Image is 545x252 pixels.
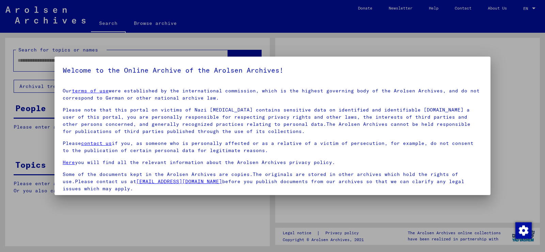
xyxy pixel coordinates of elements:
h5: Welcome to the Online Archive of the Arolsen Archives! [63,65,482,76]
a: Here [63,159,75,165]
a: [EMAIL_ADDRESS][DOMAIN_NAME] [136,178,222,184]
p: you will find all the relevant information about the Arolsen Archives privacy policy. [63,159,482,166]
a: contact us [81,140,112,146]
p: Please if you, as someone who is personally affected or as a relative of a victim of persecution,... [63,140,482,154]
img: Modifier le consentement [515,222,532,239]
p: Our were established by the international commission, which is the highest governing body of the ... [63,87,482,102]
p: Please note that this portal on victims of Nazi [MEDICAL_DATA] contains sensitive data on identif... [63,106,482,135]
p: Some of the documents kept in the Arolsen Archives are copies.The originals are stored in other a... [63,171,482,192]
a: terms of use [72,88,109,94]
